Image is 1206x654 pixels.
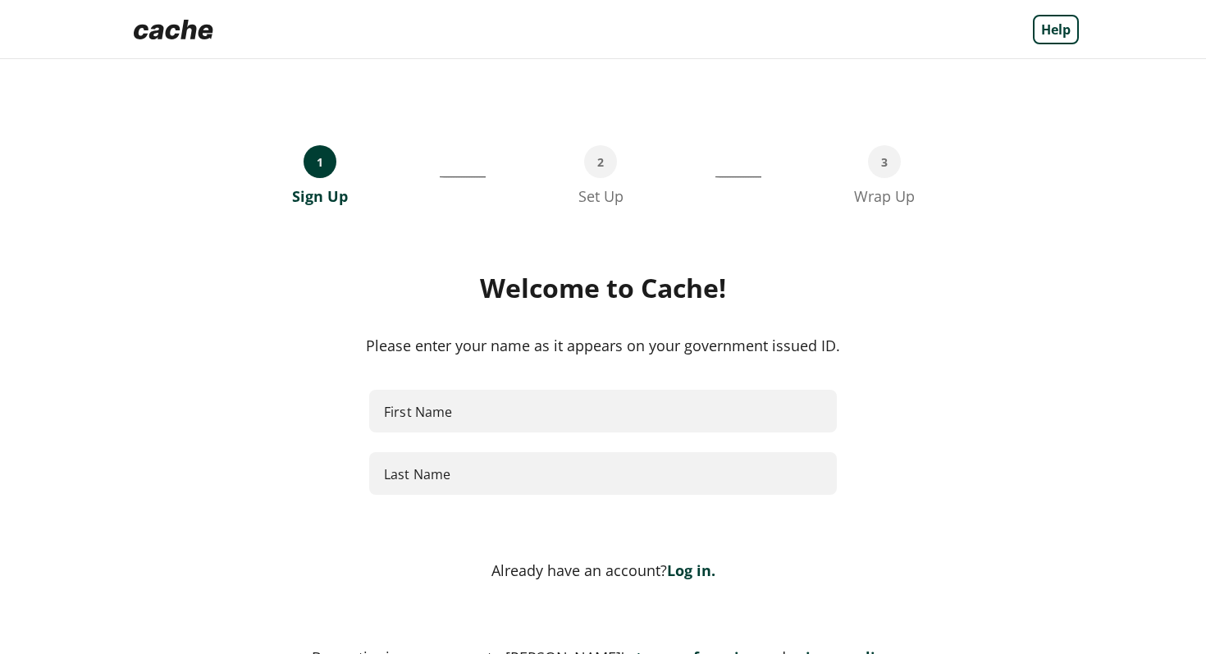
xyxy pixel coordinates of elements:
div: ___________________________________ [715,145,761,206]
div: Sign Up [292,186,348,206]
div: 3 [868,145,901,178]
div: Set Up [578,186,624,206]
img: Logo [127,13,220,46]
div: Already have an account? [127,560,1079,580]
div: Welcome to Cache! [127,272,1079,304]
a: Log in. [667,560,715,580]
div: Wrap Up [854,186,915,206]
div: 2 [584,145,617,178]
div: Please enter your name as it appears on your government issued ID. [127,334,1079,357]
div: __________________________________ [440,145,486,206]
div: 1 [304,145,336,178]
a: Help [1033,15,1079,44]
